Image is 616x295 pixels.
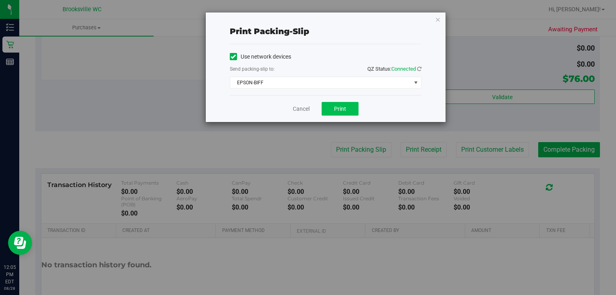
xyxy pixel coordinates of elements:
span: EPSON-BIFF [230,77,411,88]
a: Cancel [293,105,310,113]
button: Print [322,102,359,116]
span: Print [334,106,346,112]
label: Send packing-slip to: [230,65,275,73]
span: Connected [391,66,416,72]
span: Print packing-slip [230,26,309,36]
label: Use network devices [230,53,291,61]
iframe: Resource center [8,231,32,255]
span: select [411,77,421,88]
span: QZ Status: [367,66,421,72]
